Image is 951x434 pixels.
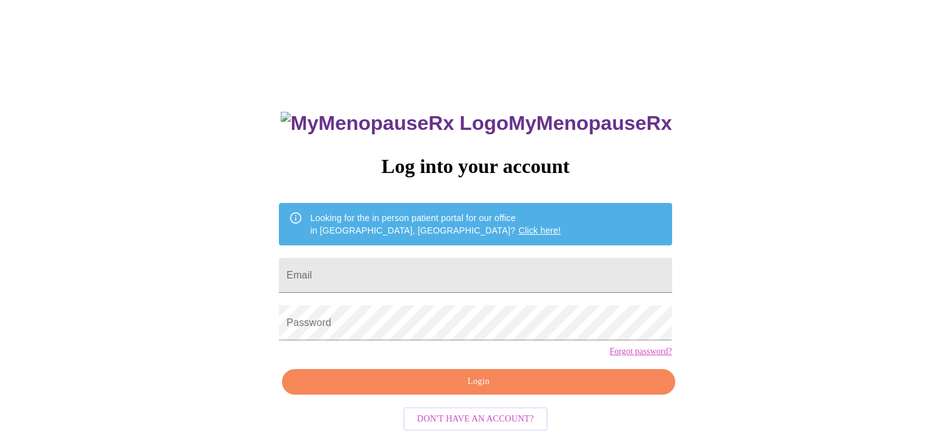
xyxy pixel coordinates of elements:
h3: Log into your account [279,155,672,178]
img: MyMenopauseRx Logo [281,112,508,135]
a: Don't have an account? [400,412,551,423]
div: Looking for the in person patient portal for our office in [GEOGRAPHIC_DATA], [GEOGRAPHIC_DATA]? [310,207,561,242]
span: Don't have an account? [417,412,534,427]
button: Don't have an account? [403,407,548,432]
button: Login [282,369,675,395]
a: Forgot password? [610,347,672,357]
a: Click here! [518,225,561,235]
span: Login [296,374,660,390]
h3: MyMenopauseRx [281,112,672,135]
